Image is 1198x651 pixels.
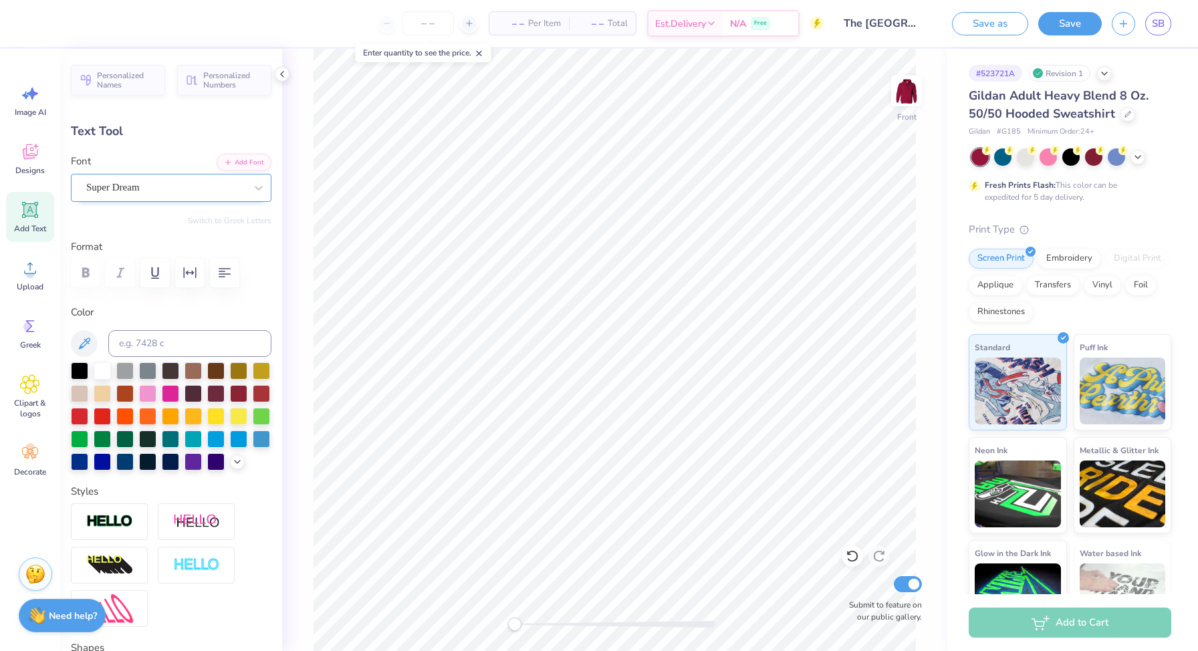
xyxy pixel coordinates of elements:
span: Glow in the Dark Ink [975,546,1051,560]
span: Minimum Order: 24 + [1028,126,1094,138]
button: Add Font [217,154,271,171]
img: Metallic & Glitter Ink [1080,461,1166,527]
input: Untitled Design [834,10,932,37]
div: Embroidery [1038,249,1101,269]
img: Front [893,78,920,104]
span: Puff Ink [1080,340,1108,354]
label: Styles [71,484,98,499]
strong: Fresh Prints Flash: [985,180,1056,190]
span: Standard [975,340,1010,354]
img: Puff Ink [1080,358,1166,424]
div: This color can be expedited for 5 day delivery. [985,179,1149,203]
span: Clipart & logos [8,398,52,419]
label: Format [71,239,271,255]
span: Gildan [969,126,990,138]
span: Personalized Numbers [203,71,263,90]
button: Personalized Numbers [177,65,271,96]
div: Digital Print [1105,249,1170,269]
div: Rhinestones [969,302,1034,322]
span: # G185 [997,126,1021,138]
img: Neon Ink [975,461,1061,527]
div: Print Type [969,222,1171,237]
label: Submit to feature on our public gallery. [842,599,922,623]
div: Front [897,111,917,123]
span: Designs [15,165,45,176]
div: Foil [1125,275,1157,295]
img: Water based Ink [1080,563,1166,630]
div: Applique [969,275,1022,295]
span: Free [754,19,767,28]
button: Switch to Greek Letters [188,215,271,226]
img: Stroke [86,514,133,529]
span: Gildan Adult Heavy Blend 8 Oz. 50/50 Hooded Sweatshirt [969,88,1149,122]
div: Transfers [1026,275,1080,295]
input: e.g. 7428 c [108,330,271,357]
span: SB [1152,16,1165,31]
label: Color [71,305,271,320]
span: Decorate [14,467,46,477]
button: Save [1038,12,1102,35]
div: Text Tool [71,122,271,140]
img: Shadow [173,513,220,530]
div: Vinyl [1084,275,1121,295]
span: Personalized Names [97,71,157,90]
button: Personalized Names [71,65,165,96]
span: Est. Delivery [655,17,706,31]
img: Free Distort [86,594,133,623]
img: 3D Illusion [86,555,133,576]
span: – – [497,17,524,31]
button: Save as [952,12,1028,35]
div: Revision 1 [1029,65,1090,82]
img: Standard [975,358,1061,424]
span: Neon Ink [975,443,1007,457]
span: N/A [730,17,746,31]
div: Accessibility label [508,618,521,631]
span: Water based Ink [1080,546,1141,560]
span: Per Item [528,17,561,31]
span: Greek [20,340,41,350]
img: Glow in the Dark Ink [975,563,1061,630]
div: Screen Print [969,249,1034,269]
span: Upload [17,281,43,292]
span: – – [577,17,604,31]
span: Add Text [14,223,46,234]
span: Total [608,17,628,31]
input: – – [402,11,454,35]
div: Enter quantity to see the price. [356,43,491,62]
img: Negative Space [173,557,220,573]
div: # 523721A [969,65,1022,82]
a: SB [1145,12,1171,35]
span: Metallic & Glitter Ink [1080,443,1159,457]
span: Image AI [15,107,46,118]
strong: Need help? [49,610,97,622]
label: Font [71,154,91,169]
